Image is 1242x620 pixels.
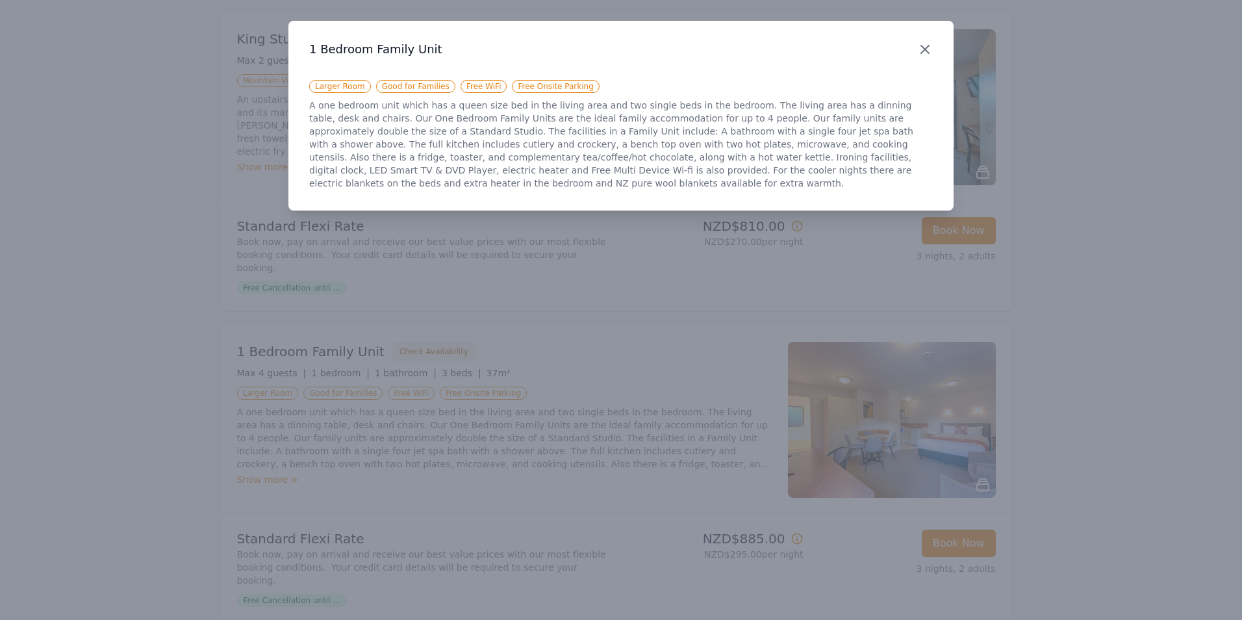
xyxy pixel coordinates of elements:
span: Good for Families [376,80,455,93]
h3: 1 Bedroom Family Unit [309,42,933,57]
span: Free WiFi [461,80,507,93]
span: Larger Room [309,80,371,93]
p: A one bedroom unit which has a queen size bed in the living area and two single beds in the bedro... [309,99,933,190]
span: Free Onsite Parking [512,80,599,93]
